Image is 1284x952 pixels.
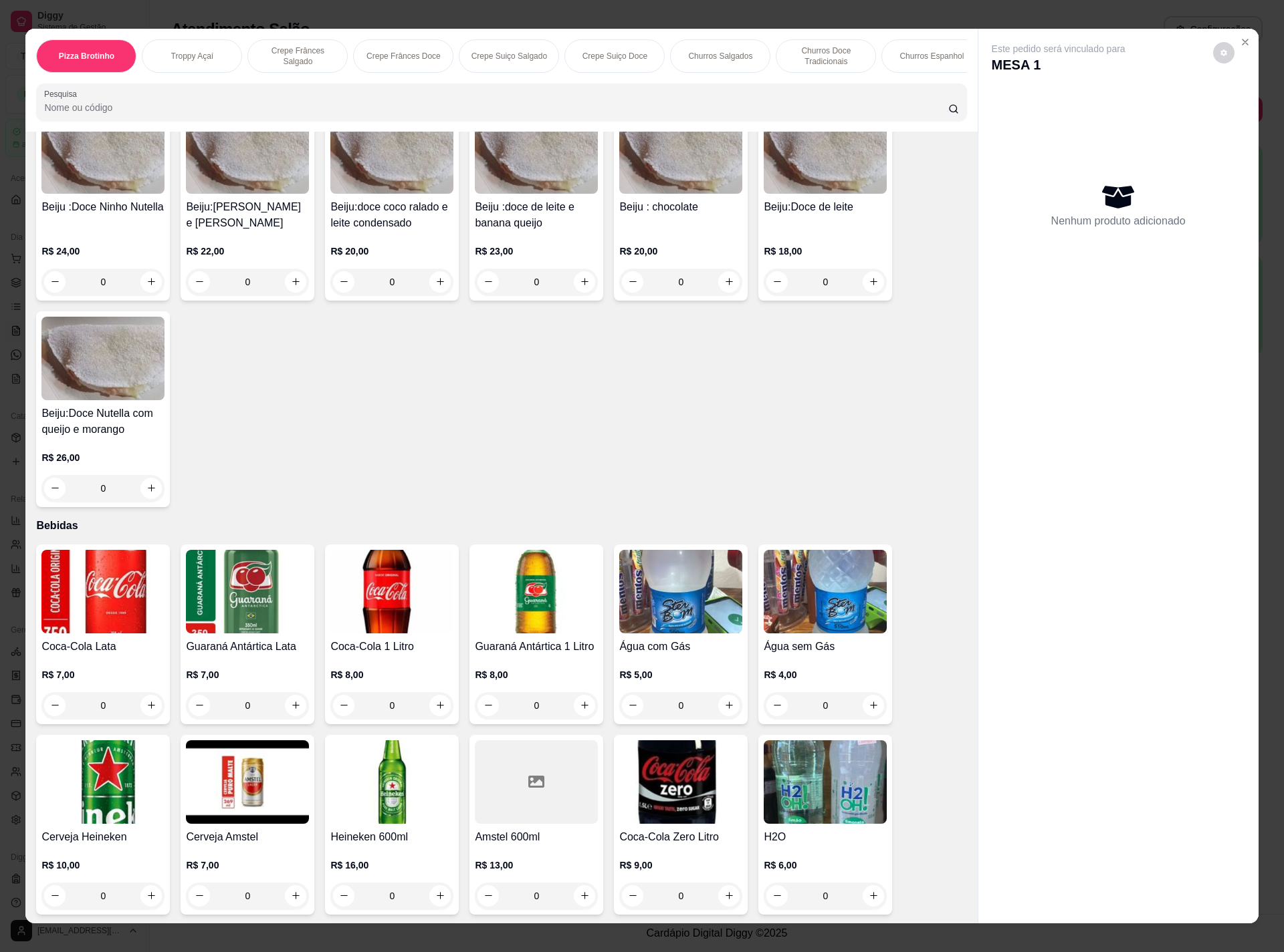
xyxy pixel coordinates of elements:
button: increase-product-quantity [718,271,740,293]
p: R$ 16,00 [330,858,453,872]
h4: Beiju:Doce de leite [764,199,887,215]
button: decrease-product-quantity [477,885,499,907]
p: R$ 8,00 [475,668,598,681]
button: decrease-product-quantity [189,885,210,907]
p: R$ 22,00 [186,245,309,258]
p: R$ 9,00 [619,858,742,872]
button: decrease-product-quantity [333,695,354,716]
button: increase-product-quantity [429,271,451,293]
button: increase-product-quantity [429,885,451,907]
button: increase-product-quantity [863,885,884,907]
p: Bebidas [36,518,966,534]
button: decrease-product-quantity [44,695,66,716]
img: product-image [186,740,309,824]
button: decrease-product-quantity [622,885,643,907]
h4: Heineken 600ml [330,829,453,845]
img: product-image [186,550,309,633]
p: Troppy Açaí [171,51,214,61]
h4: Água com Gás [619,639,742,655]
p: R$ 26,00 [41,451,165,464]
h4: Beiju:doce coco ralado e leite condensado [330,199,453,231]
h4: Coca-Cola Lata [41,639,165,655]
button: Close [1235,31,1256,53]
p: Churros Doce Tradicionais [787,45,865,67]
img: product-image [764,110,887,194]
p: R$ 20,00 [619,245,742,258]
img: product-image [330,740,453,824]
button: increase-product-quantity [429,695,451,716]
button: increase-product-quantity [863,271,884,293]
p: Este pedido será vinculado para [992,42,1126,55]
p: R$ 20,00 [330,245,453,258]
p: R$ 8,00 [330,668,453,681]
h4: Guaraná Antártica Lata [186,639,309,655]
img: product-image [41,110,165,194]
h4: Coca-Cola 1 Litro [330,639,453,655]
p: Crepe Frânces Salgado [259,45,336,67]
p: R$ 18,00 [764,245,887,258]
p: Churros Espanhol [899,51,964,61]
button: decrease-product-quantity [766,695,788,716]
button: decrease-product-quantity [189,695,210,716]
button: increase-product-quantity [718,885,740,907]
button: decrease-product-quantity [44,478,66,499]
p: MESA 1 [992,55,1126,74]
button: increase-product-quantity [863,695,884,716]
img: product-image [41,317,165,400]
button: decrease-product-quantity [189,271,210,293]
img: product-image [619,550,742,633]
h4: Amstel 600ml [475,829,598,845]
button: increase-product-quantity [285,695,306,716]
p: R$ 5,00 [619,668,742,681]
p: R$ 7,00 [186,668,309,681]
h4: Beiju : chocolate [619,199,742,215]
p: Crepe Suiço Salgado [471,51,547,61]
button: increase-product-quantity [718,695,740,716]
h4: Beiju :Doce Ninho Nutella [41,199,165,215]
button: decrease-product-quantity [622,271,643,293]
img: product-image [619,740,742,824]
button: increase-product-quantity [574,271,595,293]
button: increase-product-quantity [140,885,162,907]
p: Crepe Frânces Doce [366,51,441,61]
h4: Guaraná Antártica 1 Litro [475,639,598,655]
button: decrease-product-quantity [333,885,354,907]
button: increase-product-quantity [574,695,595,716]
img: product-image [619,110,742,194]
p: R$ 23,00 [475,245,598,258]
p: Pizza Brotinho [59,51,114,61]
img: product-image [764,550,887,633]
button: decrease-product-quantity [622,695,643,716]
img: product-image [764,740,887,824]
button: increase-product-quantity [140,695,162,716]
h4: Beiju:[PERSON_NAME] e [PERSON_NAME] [186,199,309,231]
p: R$ 10,00 [41,858,165,872]
button: decrease-product-quantity [44,271,66,293]
button: decrease-product-quantity [333,271,354,293]
button: decrease-product-quantity [766,271,788,293]
p: R$ 4,00 [764,668,887,681]
input: Pesquisa [44,101,948,114]
button: increase-product-quantity [574,885,595,907]
p: Crepe Suiço Doce [582,51,647,61]
h4: Água sem Gás [764,639,887,655]
h4: Beiju :doce de leite e banana queijo [475,199,598,231]
h4: H2O [764,829,887,845]
h4: Cerveja Heineken [41,829,165,845]
img: product-image [186,110,309,194]
button: increase-product-quantity [140,271,162,293]
h4: Coca-Cola Zero Litro [619,829,742,845]
p: R$ 7,00 [41,668,165,681]
p: Churros Salgados [688,51,752,61]
button: increase-product-quantity [140,478,162,499]
p: R$ 7,00 [186,858,309,872]
img: product-image [330,110,453,194]
img: product-image [330,550,453,633]
button: decrease-product-quantity [477,695,499,716]
button: decrease-product-quantity [1213,42,1235,63]
button: decrease-product-quantity [44,885,66,907]
p: R$ 6,00 [764,858,887,872]
button: decrease-product-quantity [766,885,788,907]
p: R$ 24,00 [41,245,165,258]
h4: Cerveja Amstel [186,829,309,845]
